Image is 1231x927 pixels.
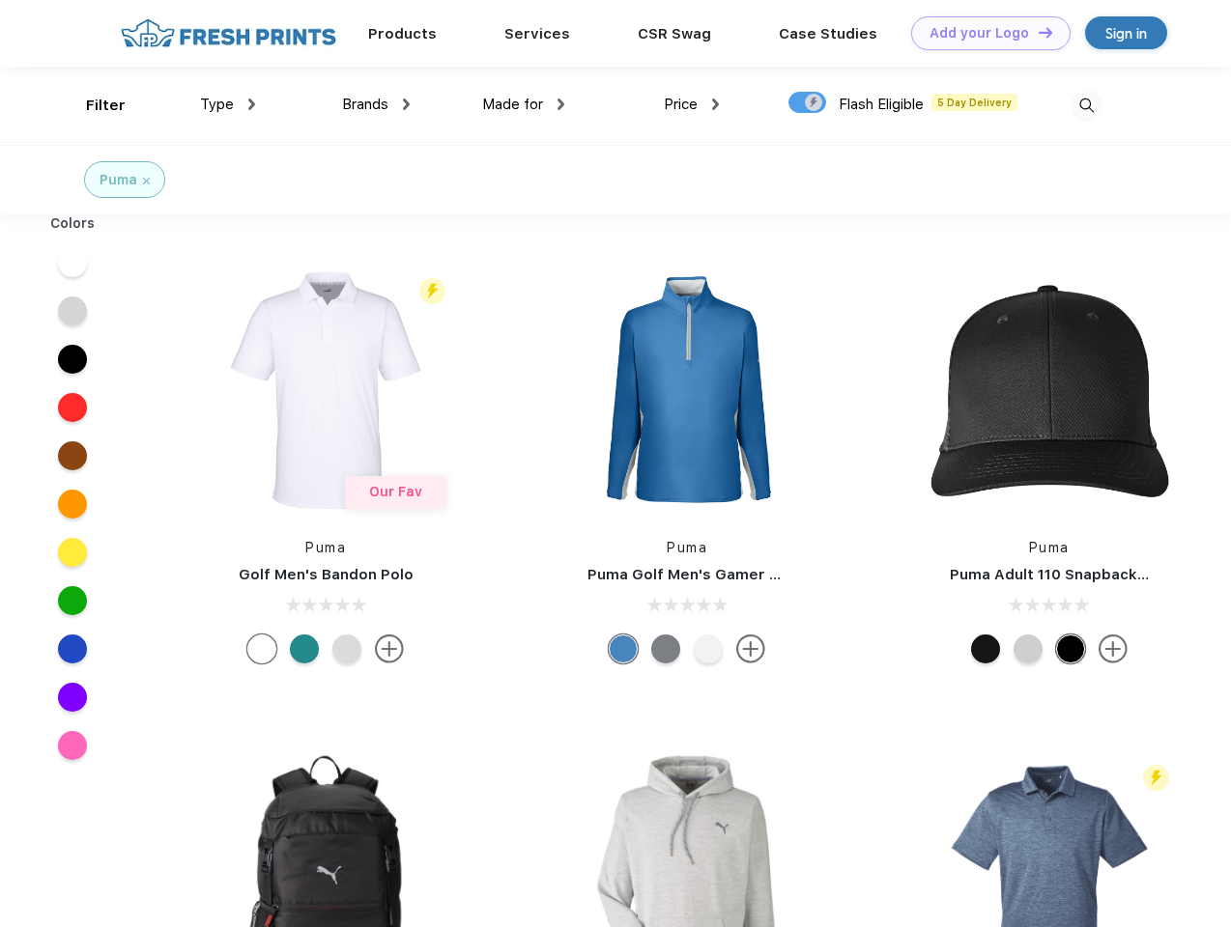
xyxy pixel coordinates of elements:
[638,25,711,42] a: CSR Swag
[100,170,137,190] div: Puma
[694,634,723,663] div: Bright White
[971,634,1000,663] div: Pma Blk with Pma Blk
[504,25,570,42] a: Services
[1039,27,1052,38] img: DT
[921,262,1178,519] img: func=resize&h=266
[332,634,361,663] div: High Rise
[558,98,564,110] img: dropdown.png
[651,634,680,663] div: Quiet Shade
[736,634,765,663] img: more.svg
[931,94,1017,111] span: 5 Day Delivery
[342,96,388,113] span: Brands
[482,96,543,113] span: Made for
[200,96,234,113] span: Type
[248,98,255,110] img: dropdown.png
[369,484,422,499] span: Our Fav
[558,262,816,519] img: func=resize&h=266
[197,262,454,519] img: func=resize&h=266
[667,540,707,555] a: Puma
[1014,634,1043,663] div: Quarry Brt Whit
[609,634,638,663] div: Bright Cobalt
[375,634,404,663] img: more.svg
[664,96,698,113] span: Price
[587,566,893,583] a: Puma Golf Men's Gamer Golf Quarter-Zip
[1105,22,1147,44] div: Sign in
[419,278,445,304] img: flash_active_toggle.svg
[1099,634,1128,663] img: more.svg
[247,634,276,663] div: Bright White
[1143,765,1169,791] img: flash_active_toggle.svg
[86,95,126,117] div: Filter
[1071,90,1102,122] img: desktop_search.svg
[1029,540,1070,555] a: Puma
[1085,16,1167,49] a: Sign in
[290,634,319,663] div: Green Lagoon
[1056,634,1085,663] div: Pma Blk Pma Blk
[712,98,719,110] img: dropdown.png
[403,98,410,110] img: dropdown.png
[115,16,342,50] img: fo%20logo%202.webp
[368,25,437,42] a: Products
[239,566,414,583] a: Golf Men's Bandon Polo
[36,213,110,234] div: Colors
[305,540,346,555] a: Puma
[839,96,924,113] span: Flash Eligible
[930,25,1029,42] div: Add your Logo
[143,178,150,184] img: filter_cancel.svg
